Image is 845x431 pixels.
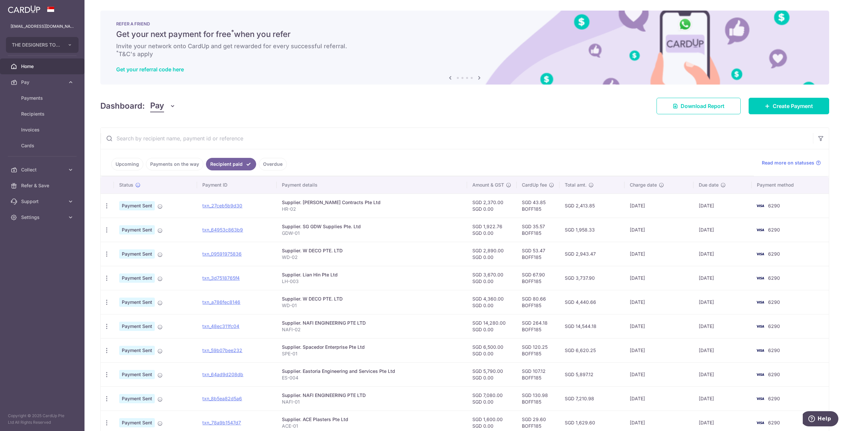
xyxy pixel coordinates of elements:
span: Recipients [21,111,65,117]
td: [DATE] [693,266,752,290]
div: Supplier. NAFI ENGINEERING PTE LTD [282,320,462,326]
a: txn_8b5ea82d5a6 [202,396,242,401]
a: Get your referral code here [116,66,184,73]
p: WD-01 [282,302,462,309]
td: SGD 130.98 BOFF185 [517,386,559,411]
span: Create Payment [773,102,813,110]
div: Supplier. Lian Hin Pte Ltd [282,271,462,278]
p: HR-02 [282,206,462,212]
td: [DATE] [625,218,693,242]
td: [DATE] [693,290,752,314]
td: [DATE] [625,362,693,386]
a: txn_27ceb5b9d30 [202,203,242,208]
span: Payment Sent [119,394,155,403]
td: [DATE] [625,386,693,411]
span: Payment Sent [119,225,155,234]
img: Bank Card [754,371,767,378]
div: Supplier. NAFI ENGINEERING PTE LTD [282,392,462,399]
p: SPE-01 [282,350,462,357]
div: Supplier. [PERSON_NAME] Contracts Pte Ltd [282,199,462,206]
div: Supplier. Spacedor Enterprise Pte Ltd [282,344,462,350]
span: 6290 [768,323,780,329]
span: Total amt. [565,182,587,188]
td: SGD 1,958.33 [559,218,625,242]
span: Home [21,63,65,70]
td: SGD 14,544.18 [559,314,625,338]
img: Bank Card [754,419,767,427]
a: txn_64ad9d208db [202,372,243,377]
p: REFER A FRIEND [116,21,813,26]
th: Payment method [752,176,829,194]
span: Cards [21,142,65,149]
span: Amount & GST [472,182,504,188]
td: [DATE] [625,266,693,290]
span: Read more on statuses [762,160,814,166]
h5: Get your next payment for free when you refer [116,29,813,40]
span: CardUp fee [522,182,547,188]
img: Bank Card [754,274,767,282]
td: SGD 1,922.76 SGD 0.00 [467,218,517,242]
td: [DATE] [693,218,752,242]
img: Bank Card [754,346,767,354]
span: 6290 [768,372,780,377]
span: Charge date [630,182,657,188]
img: RAF banner [100,11,829,85]
td: SGD 5,897.12 [559,362,625,386]
a: Upcoming [111,158,143,170]
h4: Dashboard: [100,100,145,112]
p: LH-003 [282,278,462,285]
input: Search by recipient name, payment id or reference [101,128,813,149]
td: SGD 5,790.00 SGD 0.00 [467,362,517,386]
td: SGD 107.12 BOFF185 [517,362,559,386]
p: WD-02 [282,254,462,261]
img: Bank Card [754,322,767,330]
td: [DATE] [693,314,752,338]
td: SGD 120.25 BOFF185 [517,338,559,362]
a: txn_64953c863b9 [202,227,243,233]
span: Pay [21,79,65,86]
td: SGD 14,280.00 SGD 0.00 [467,314,517,338]
span: 6290 [768,227,780,233]
td: [DATE] [693,386,752,411]
img: CardUp [8,5,40,13]
span: Status [119,182,133,188]
a: txn_59b07bee232 [202,347,242,353]
span: Payment Sent [119,346,155,355]
th: Payment ID [197,176,276,194]
span: 6290 [768,396,780,401]
span: THE DESIGNERS TOUCH DESIGN AND CONTRACT PTE LTD [12,42,61,48]
span: Payment Sent [119,249,155,259]
a: Recipient paid [206,158,256,170]
td: SGD 4,440.66 [559,290,625,314]
button: THE DESIGNERS TOUCH DESIGN AND CONTRACT PTE LTD [6,37,79,53]
a: txn_a786fec8146 [202,299,240,305]
td: SGD 67.90 BOFF185 [517,266,559,290]
div: Supplier. W DECO PTE. LTD [282,247,462,254]
a: Create Payment [749,98,829,114]
td: SGD 2,943.47 [559,242,625,266]
img: Bank Card [754,250,767,258]
span: Download Report [681,102,725,110]
img: Bank Card [754,226,767,234]
span: Refer & Save [21,182,65,189]
span: Support [21,198,65,205]
td: [DATE] [625,338,693,362]
td: SGD 2,370.00 SGD 0.00 [467,194,517,218]
td: SGD 43.85 BOFF185 [517,194,559,218]
a: txn_09591975836 [202,251,242,257]
td: SGD 7,080.00 SGD 0.00 [467,386,517,411]
div: Supplier. ACE Plasters Pte Ltd [282,416,462,423]
span: Invoices [21,126,65,133]
td: SGD 3,670.00 SGD 0.00 [467,266,517,290]
span: Pay [150,100,164,112]
td: SGD 7,210.98 [559,386,625,411]
span: 6290 [768,299,780,305]
span: Payment Sent [119,370,155,379]
td: [DATE] [625,290,693,314]
div: Supplier. W DECO PTE. LTD [282,296,462,302]
td: SGD 6,620.25 [559,338,625,362]
span: 6290 [768,420,780,425]
td: [DATE] [693,242,752,266]
button: Pay [150,100,176,112]
td: SGD 264.18 BOFF185 [517,314,559,338]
